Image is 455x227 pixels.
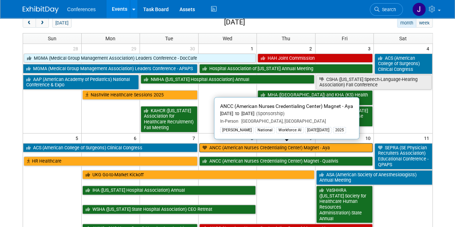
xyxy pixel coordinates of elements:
[397,18,416,28] button: month
[165,36,173,41] span: Tue
[67,6,96,12] span: Conferences
[220,127,254,133] div: [PERSON_NAME]
[82,205,256,214] a: WSHA ([US_STATE] State Hospital Association) CEO Retreat
[199,156,373,166] a: ANCC (American Nurses Credentialing Center) Magnet - Qualivis
[305,127,332,133] div: [DATE][DATE]
[255,127,275,133] div: National
[36,18,49,28] button: next
[412,3,426,16] img: Jenny Clavero
[254,111,285,116] span: (Sponsorship)
[364,133,373,142] span: 10
[316,75,432,90] a: CSHA ([US_STATE] Speech-Language-Hearing Association) Fall Conference
[220,103,353,109] span: ANCC (American Nurses Credentialing Center) Magnet - Aya
[199,143,373,153] a: ANCC (American Nurses Credentialing Center) Magnet - Aya
[23,143,197,153] a: ACS (American College of Surgeons) Clinical Congress
[333,127,346,133] div: 2025
[258,54,373,63] a: HAH Joint Commission
[23,75,139,90] a: AAP (American Academy of Pediatrics) National Conference & Expo
[250,44,256,53] span: 1
[282,36,290,41] span: Thu
[342,36,347,41] span: Fri
[192,133,198,142] span: 7
[23,6,59,13] img: ExhibitDay
[238,119,326,124] span: [GEOGRAPHIC_DATA], [GEOGRAPHIC_DATA]
[220,111,353,117] div: [DATE] to [DATE]
[199,64,373,73] a: Hospital Association of [US_STATE] Annual Meeting
[379,7,396,12] span: Search
[52,18,71,28] button: [DATE]
[24,156,197,166] a: HR Healthcare
[23,18,36,28] button: prev
[133,133,140,142] span: 6
[224,18,245,26] h2: [DATE]
[141,75,314,84] a: NMHA ([US_STATE] Hospital Association) Annual
[416,18,432,28] button: week
[316,170,432,185] a: ASA (American Society of Anesthesiologists) Annual Meeting
[72,44,81,53] span: 28
[189,44,198,53] span: 30
[399,36,407,41] span: Sat
[75,133,81,142] span: 5
[105,36,115,41] span: Mon
[374,54,432,74] a: ACS (American College of Surgeons) Clinical Congress
[423,133,432,142] span: 11
[374,143,432,169] a: SEPRA (SE Physician Recruiters Association) Educational Conference - QPAPS
[131,44,140,53] span: 29
[141,106,197,132] a: KAHCR ([US_STATE] Association for Healthcare Recruitment) Fall Meeting
[82,90,197,100] a: Nashville Healthcare Sessions 2025
[276,127,304,133] div: Workforce AI
[23,64,197,73] a: MGMA (Medical Group Management Association) Leaders Conference - APAPS
[258,90,373,105] a: MHA ([GEOGRAPHIC_DATA]) and KHA (KS) Health Care Workforce Innovation Bi-State Summit
[223,36,232,41] span: Wed
[316,186,373,223] a: VaSHHRA ([US_STATE] Society for Healthcare Human Resources Administration) State Annual
[24,54,256,63] a: MGMA (Medical Group Management Association) Leaders Conference - DocCafe
[48,36,56,41] span: Sun
[370,3,403,16] a: Search
[82,170,314,180] a: UKG Go-to-Market Kickoff
[426,44,432,53] span: 4
[309,44,315,53] span: 2
[367,44,373,53] span: 3
[220,119,238,124] span: In-Person
[82,186,256,195] a: IHA ([US_STATE] Hospital Association) Annual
